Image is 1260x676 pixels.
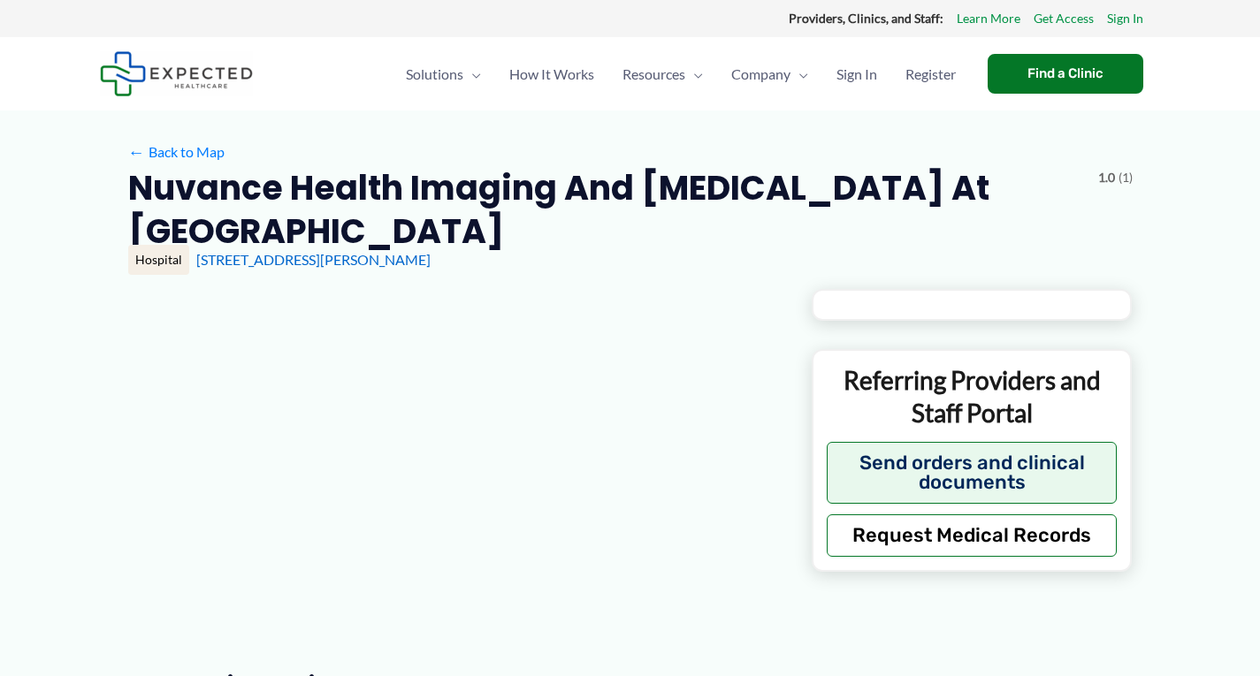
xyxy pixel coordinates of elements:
span: Register [905,43,956,105]
a: ←Back to Map [128,139,225,165]
a: How It Works [495,43,608,105]
span: How It Works [509,43,594,105]
nav: Primary Site Navigation [392,43,970,105]
strong: Providers, Clinics, and Staff: [789,11,943,26]
img: Expected Healthcare Logo - side, dark font, small [100,51,253,96]
span: Menu Toggle [790,43,808,105]
button: Request Medical Records [827,514,1118,557]
span: Solutions [406,43,463,105]
button: Send orders and clinical documents [827,442,1118,504]
span: Company [731,43,790,105]
span: 1.0 [1098,166,1115,189]
span: Menu Toggle [463,43,481,105]
a: Sign In [1107,7,1143,30]
span: (1) [1119,166,1133,189]
a: ResourcesMenu Toggle [608,43,717,105]
span: Menu Toggle [685,43,703,105]
a: Learn More [957,7,1020,30]
p: Referring Providers and Staff Portal [827,364,1118,429]
a: [STREET_ADDRESS][PERSON_NAME] [196,251,431,268]
a: Sign In [822,43,891,105]
a: CompanyMenu Toggle [717,43,822,105]
a: SolutionsMenu Toggle [392,43,495,105]
span: Sign In [836,43,877,105]
h2: Nuvance Health Imaging and [MEDICAL_DATA] at [GEOGRAPHIC_DATA] [128,166,1084,254]
a: Get Access [1034,7,1094,30]
div: Hospital [128,245,189,275]
span: Resources [622,43,685,105]
a: Find a Clinic [988,54,1143,94]
a: Register [891,43,970,105]
span: ← [128,143,145,160]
